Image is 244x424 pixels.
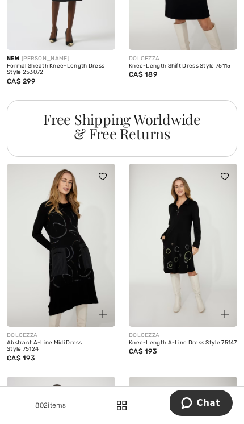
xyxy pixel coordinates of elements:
div: Knee-Length A-Line Dress Style 75147 [129,340,237,347]
img: Filters [117,401,127,410]
span: CA$ 193 [7,354,35,362]
div: Free Shipping Worldwide & Free Returns [19,112,225,140]
div: Knee-Length Shift Dress Style 75115 [129,63,237,70]
span: CA$ 193 [129,347,157,355]
img: heart_black_full.svg [221,173,229,180]
img: Knee-Length A-Line Dress Style 75147. As sample [129,164,237,327]
img: plus_v2.svg [221,310,229,318]
img: Abstract A-Line Midi Dress Style 75124. As sample [7,164,115,327]
iframe: Opens a widget where you can chat to one of our agents [170,390,233,418]
div: Formal Sheath Knee-Length Dress Style 253072 [7,63,115,76]
span: New [7,55,19,62]
img: plus_v2.svg [99,310,107,318]
div: [PERSON_NAME] [7,55,115,63]
span: 802 [35,401,48,409]
div: Abstract A-Line Midi Dress Style 75124 [7,340,115,353]
div: DOLCEZZA [129,55,237,63]
div: DOLCEZZA [129,331,237,340]
span: CA$ 299 [7,77,35,85]
div: DOLCEZZA [7,331,115,340]
div: Filters [149,400,237,410]
span: CA$ 189 [129,70,157,78]
img: heart_black_full.svg [99,173,107,180]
